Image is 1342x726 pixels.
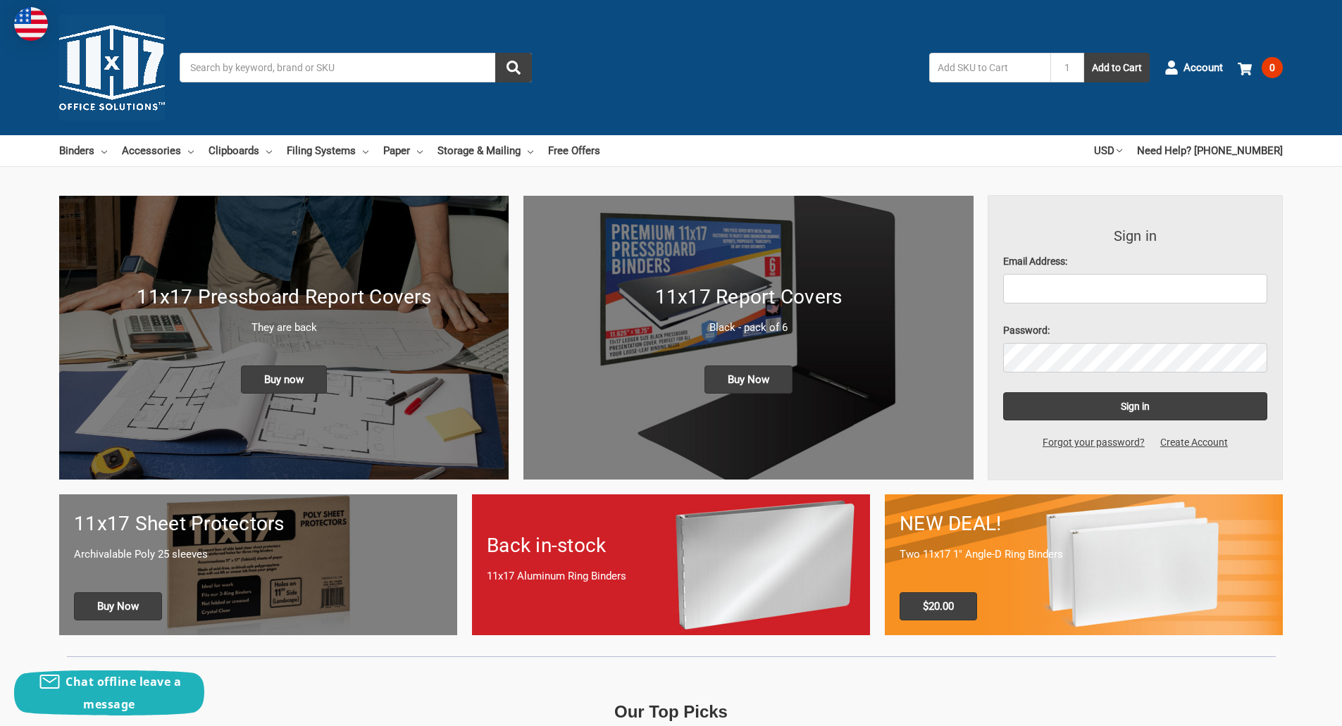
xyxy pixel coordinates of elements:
[74,320,494,336] p: They are back
[1035,435,1152,450] a: Forgot your password?
[241,365,327,394] span: Buy now
[538,282,958,312] h1: 11x17 Report Covers
[122,135,194,166] a: Accessories
[548,135,600,166] a: Free Offers
[1003,392,1268,420] input: Sign in
[487,568,855,584] p: 11x17 Aluminum Ring Binders
[1084,53,1150,82] button: Add to Cart
[1003,323,1268,338] label: Password:
[59,196,509,480] a: New 11x17 Pressboard Binders 11x17 Pressboard Report Covers They are back Buy now
[704,365,793,394] span: Buy Now
[14,670,204,715] button: Chat offline leave a message
[900,592,977,620] span: $20.00
[437,135,533,166] a: Storage & Mailing
[614,699,728,725] p: Our Top Picks
[1137,135,1283,166] a: Need Help? [PHONE_NUMBER]
[900,546,1268,563] p: Two 11x17 1" Angle-D Ring Binders
[523,196,973,480] a: 11x17 Report Covers 11x17 Report Covers Black - pack of 6 Buy Now
[66,674,181,712] span: Chat offline leave a message
[74,592,162,620] span: Buy Now
[59,196,509,480] img: New 11x17 Pressboard Binders
[14,7,48,41] img: duty and tax information for United States
[929,53,1050,82] input: Add SKU to Cart
[1238,49,1283,86] a: 0
[74,282,494,312] h1: 11x17 Pressboard Report Covers
[1094,135,1122,166] a: USD
[523,196,973,480] img: 11x17 Report Covers
[59,494,457,634] a: 11x17 sheet protectors 11x17 Sheet Protectors Archivalable Poly 25 sleeves Buy Now
[74,509,442,539] h1: 11x17 Sheet Protectors
[538,320,958,336] p: Black - pack of 6
[209,135,272,166] a: Clipboards
[1262,57,1283,78] span: 0
[1003,254,1268,269] label: Email Address:
[487,531,855,561] h1: Back in-stock
[287,135,368,166] a: Filing Systems
[1152,435,1236,450] a: Create Account
[900,509,1268,539] h1: NEW DEAL!
[74,546,442,563] p: Archivalable Poly 25 sleeves
[180,53,532,82] input: Search by keyword, brand or SKU
[1183,60,1223,76] span: Account
[1164,49,1223,86] a: Account
[383,135,423,166] a: Paper
[59,135,107,166] a: Binders
[1003,225,1268,246] h3: Sign in
[59,15,165,120] img: 11x17.com
[472,494,870,634] a: Back in-stock 11x17 Aluminum Ring Binders
[885,494,1283,634] a: 11x17 Binder 2-pack only $20.00 NEW DEAL! Two 11x17 1" Angle-D Ring Binders $20.00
